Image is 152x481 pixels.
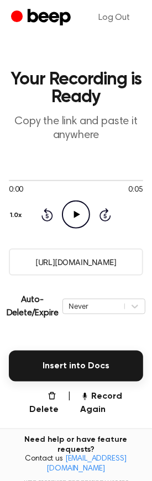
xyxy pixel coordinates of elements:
span: | [67,390,71,417]
a: [EMAIL_ADDRESS][DOMAIN_NAME] [47,456,127,473]
button: Insert into Docs [9,351,143,382]
button: Record Again [80,390,143,417]
p: Copy the link and paste it anywhere [9,115,143,142]
h1: Your Recording is Ready [9,71,143,106]
a: Beep [11,7,74,29]
button: Delete [22,390,59,417]
span: 0:05 [129,184,143,196]
span: Contact us [7,455,145,474]
span: 0:00 [9,184,23,196]
a: Log Out [87,4,141,31]
p: Auto-Delete/Expire [7,293,59,320]
button: 1.0x [9,206,26,225]
div: Never [69,301,119,311]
